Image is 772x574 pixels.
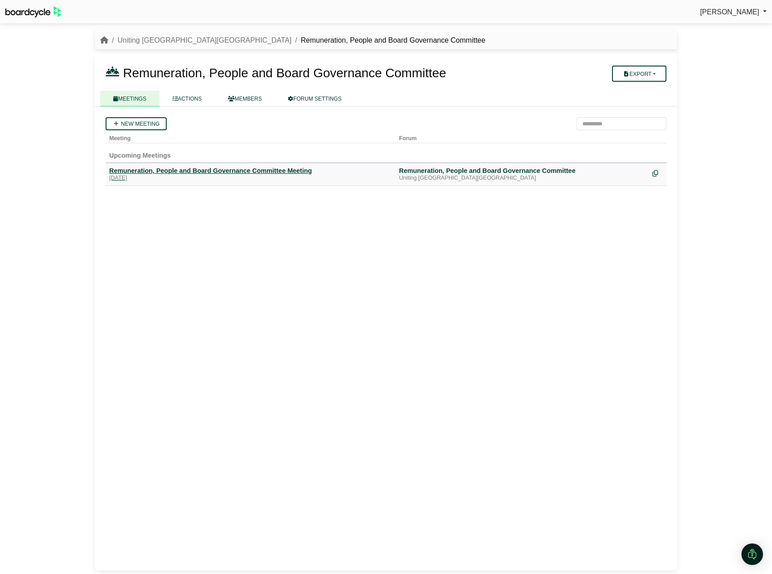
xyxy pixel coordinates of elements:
span: Remuneration, People and Board Governance Committee [123,66,446,80]
div: Uniting [GEOGRAPHIC_DATA][GEOGRAPHIC_DATA] [399,175,645,182]
li: Remuneration, People and Board Governance Committee [292,35,485,46]
a: Remuneration, People and Board Governance Committee Meeting [DATE] [109,167,392,182]
span: [PERSON_NAME] [700,8,759,16]
div: Remuneration, People and Board Governance Committee [399,167,645,175]
a: FORUM SETTINGS [275,91,355,106]
nav: breadcrumb [100,35,485,46]
img: BoardcycleBlackGreen-aaafeed430059cb809a45853b8cf6d952af9d84e6e89e1f1685b34bfd5cb7d64.svg [5,6,61,18]
div: Open Intercom Messenger [741,543,763,565]
a: [PERSON_NAME] [700,6,767,18]
div: [DATE] [109,175,392,182]
div: Remuneration, People and Board Governance Committee Meeting [109,167,392,175]
span: Upcoming Meetings [109,152,171,159]
div: Make a copy [652,167,663,179]
a: Remuneration, People and Board Governance Committee Uniting [GEOGRAPHIC_DATA][GEOGRAPHIC_DATA] [399,167,645,182]
a: ACTIONS [160,91,215,106]
a: MEETINGS [100,91,160,106]
a: Uniting [GEOGRAPHIC_DATA][GEOGRAPHIC_DATA] [117,36,291,44]
a: MEMBERS [215,91,275,106]
th: Meeting [106,130,395,143]
button: Export [612,66,666,82]
a: New meeting [106,117,167,130]
th: Forum [395,130,649,143]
